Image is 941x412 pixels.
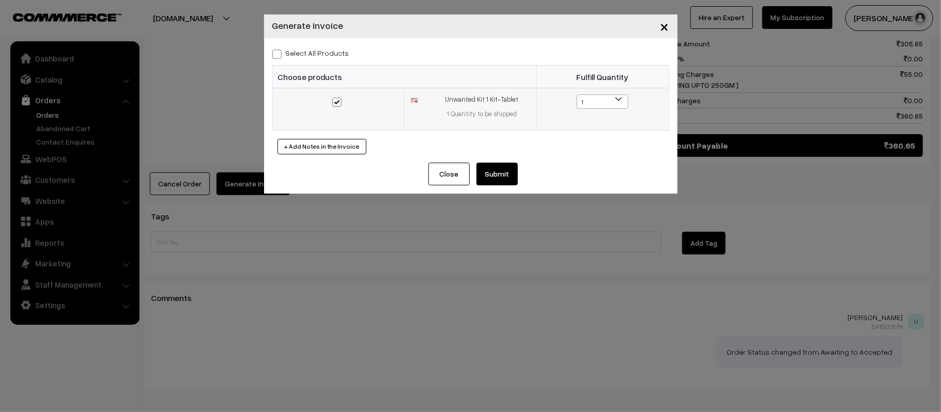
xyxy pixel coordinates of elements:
span: 1 [577,94,628,109]
th: Choose products [272,66,536,88]
span: × [660,17,669,36]
button: Close [428,163,470,185]
button: Submit [476,163,518,185]
button: + Add Notes in the Invoice [277,139,366,154]
button: Close [652,10,677,42]
th: Fulfill Quantity [536,66,669,88]
img: 17287990767555UNWANTED-KIT.jpeg [411,97,418,103]
div: Unwanted Kit 1 Kit-Tablet [434,94,530,105]
span: 1 [577,95,628,109]
div: 1 Quantity to be shipped [434,109,530,119]
label: Select all Products [272,47,349,58]
h4: Generate Invoice [272,19,344,33]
